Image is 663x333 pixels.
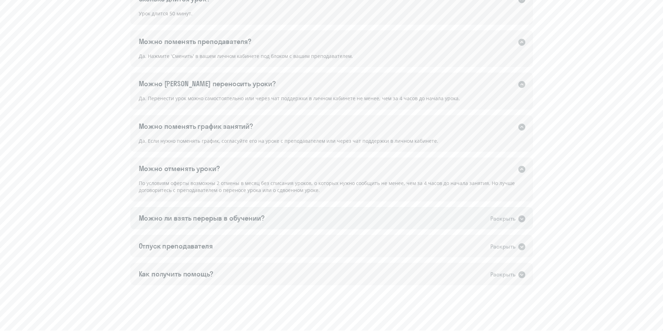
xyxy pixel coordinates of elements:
[139,138,438,144] font: Да. Если нужно поменять график, согласуйте его на уроке с преподавателем или через чат поддержки ...
[490,270,516,279] div: Раскрыть
[490,214,516,223] div: Раскрыть
[139,122,253,131] font: Можно поменять график занятий?
[139,10,193,17] font: Урок длится 50 минут.
[139,37,252,46] font: Можно поменять преподавателя?
[139,79,276,88] font: Можно [PERSON_NAME] переносить уроки?
[139,269,213,278] font: Как получить помощь?
[490,242,516,251] div: Раскрыть
[139,214,265,222] font: Можно ли взять перерыв в обучении?
[139,95,460,102] font: Да. Перенести урок можно самостоятельно или через чат поддержки в личном кабинете не менее, чем з...
[139,53,353,59] font: Да. Нажмите 'Сменить' в вашем личном кабинете под блоком с вашим преподавателем.
[139,242,213,250] font: Отпуск преподавателя
[139,180,515,193] font: По условиям оферты возможны 2 отмены в месяц без списания уроков, о которых нужно сообщить не мен...
[139,164,220,173] font: Можно отменять уроки?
